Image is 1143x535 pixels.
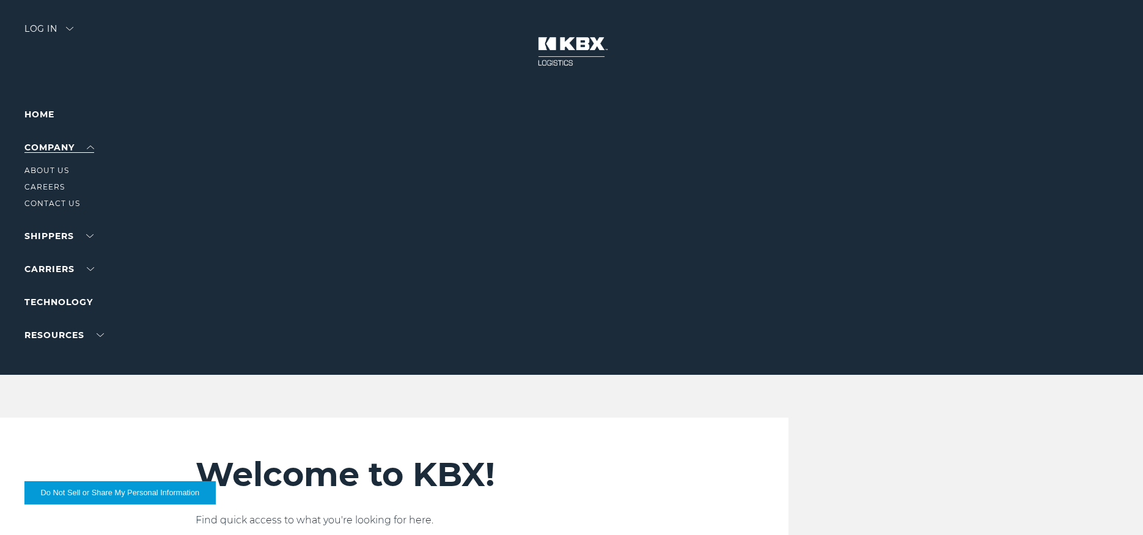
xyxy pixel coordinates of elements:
p: Find quick access to what you're looking for here. [196,513,710,528]
a: Careers [24,182,65,191]
a: RESOURCES [24,330,104,341]
h2: Welcome to KBX! [196,454,710,495]
a: SHIPPERS [24,231,94,242]
a: Home [24,109,54,120]
a: Company [24,142,94,153]
img: arrow [66,27,73,31]
a: Technology [24,297,93,308]
a: Contact Us [24,199,80,208]
a: Carriers [24,264,94,275]
button: Do Not Sell or Share My Personal Information [24,481,216,504]
a: About Us [24,166,69,175]
img: kbx logo [526,24,617,78]
div: Log in [24,24,73,42]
